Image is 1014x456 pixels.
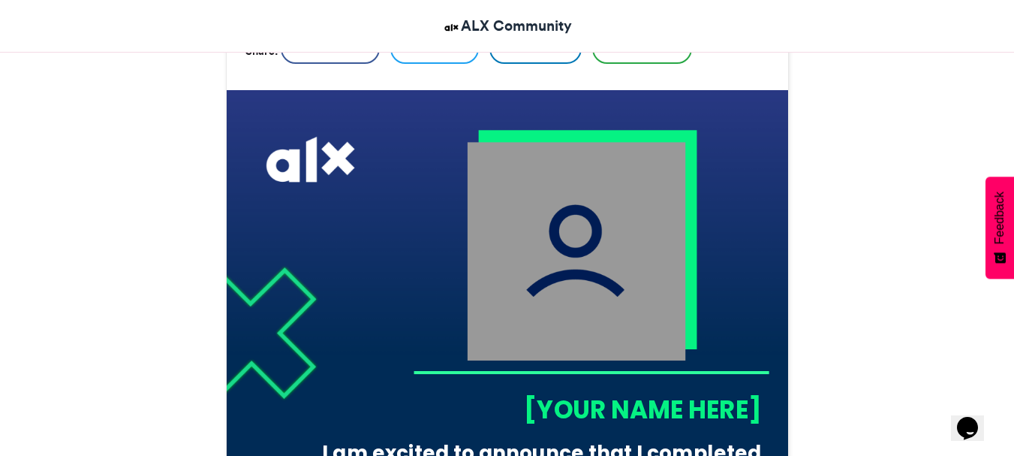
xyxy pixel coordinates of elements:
div: [YOUR NAME HERE] [413,392,761,427]
img: ALX Community [442,18,461,37]
iframe: chat widget [951,396,999,441]
img: user_filled.png [467,142,685,361]
a: ALX Community [442,15,572,37]
button: Feedback - Show survey [985,177,1014,279]
span: Feedback [993,192,1006,244]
